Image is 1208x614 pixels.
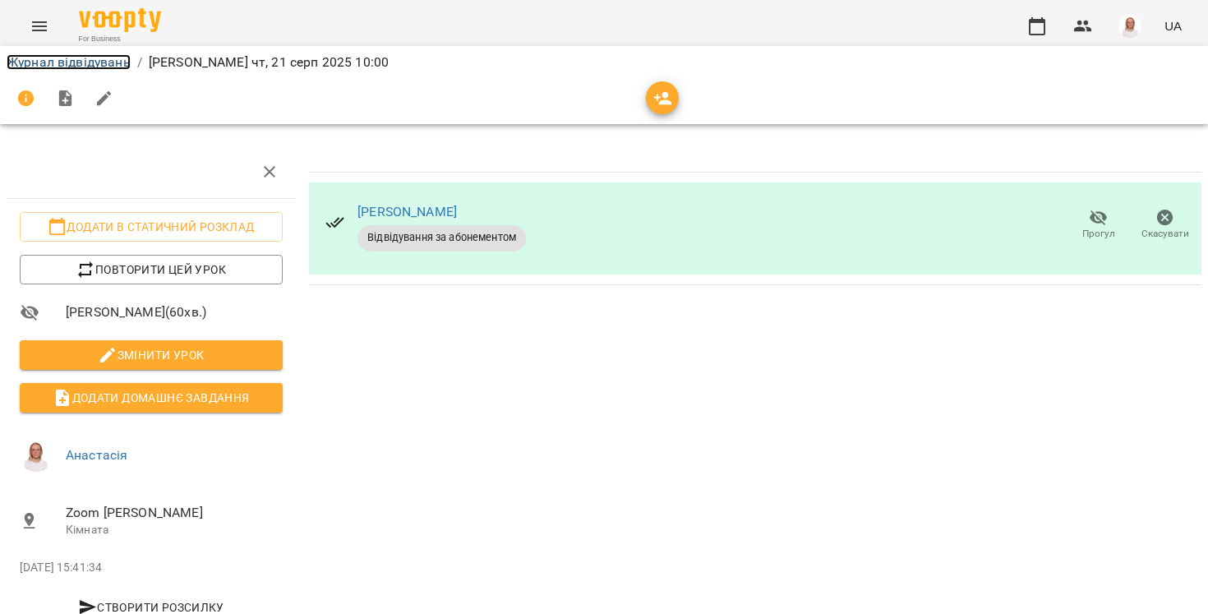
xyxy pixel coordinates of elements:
[137,53,142,72] li: /
[1141,227,1189,241] span: Скасувати
[20,255,283,284] button: Повторити цей урок
[20,383,283,413] button: Додати домашнє завдання
[66,522,283,538] p: Кімната
[79,8,161,32] img: Voopty Logo
[33,260,270,279] span: Повторити цей урок
[1164,17,1182,35] span: UA
[33,388,270,408] span: Додати домашнє завдання
[1065,202,1132,248] button: Прогул
[20,439,53,472] img: 7b3448e7bfbed3bd7cdba0ed84700e25.png
[66,447,127,463] a: Анастасія
[1132,202,1198,248] button: Скасувати
[149,53,389,72] p: [PERSON_NAME] чт, 21 серп 2025 10:00
[20,560,283,576] p: [DATE] 15:41:34
[357,230,526,245] span: Відвідування за абонементом
[20,212,283,242] button: Додати в статичний розклад
[1082,227,1115,241] span: Прогул
[7,53,1201,72] nav: breadcrumb
[7,54,131,70] a: Журнал відвідувань
[79,34,161,44] span: For Business
[1118,15,1141,38] img: 7b3448e7bfbed3bd7cdba0ed84700e25.png
[66,503,283,523] span: Zoom [PERSON_NAME]
[1158,11,1188,41] button: UA
[33,345,270,365] span: Змінити урок
[20,7,59,46] button: Menu
[357,204,457,219] a: [PERSON_NAME]
[20,340,283,370] button: Змінити урок
[33,217,270,237] span: Додати в статичний розклад
[66,302,283,322] span: [PERSON_NAME] ( 60 хв. )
